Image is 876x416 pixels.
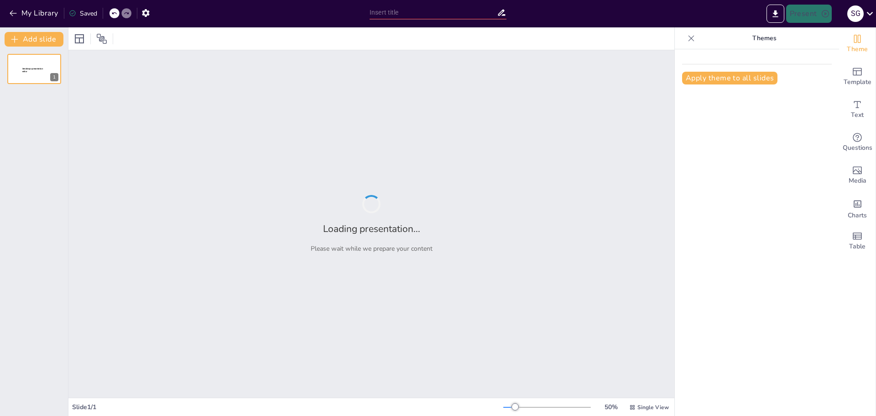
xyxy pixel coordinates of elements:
[600,403,622,411] div: 50 %
[22,68,43,73] span: Sendsteps presentation editor
[843,143,872,153] span: Questions
[851,110,864,120] span: Text
[847,5,864,22] div: S G
[682,72,777,84] button: Apply theme to all slides
[5,32,63,47] button: Add slide
[69,9,97,18] div: Saved
[7,6,62,21] button: My Library
[849,242,866,252] span: Table
[50,73,58,81] div: 1
[699,27,830,49] p: Themes
[839,159,876,192] div: Add images, graphics, shapes or video
[848,211,867,221] span: Charts
[839,60,876,93] div: Add ready made slides
[637,404,669,411] span: Single View
[786,5,832,23] button: Present
[72,32,87,46] div: Layout
[311,244,433,253] p: Please wait while we prepare your content
[7,54,61,84] div: 1
[370,6,497,19] input: Insert title
[839,27,876,60] div: Change the overall theme
[849,176,866,186] span: Media
[839,126,876,159] div: Get real-time input from your audience
[96,33,107,44] span: Position
[847,44,868,54] span: Theme
[766,5,784,23] button: Export to PowerPoint
[839,225,876,258] div: Add a table
[839,93,876,126] div: Add text boxes
[72,403,503,411] div: Slide 1 / 1
[847,5,864,23] button: S G
[839,192,876,225] div: Add charts and graphs
[323,222,420,235] h2: Loading presentation...
[844,77,871,87] span: Template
